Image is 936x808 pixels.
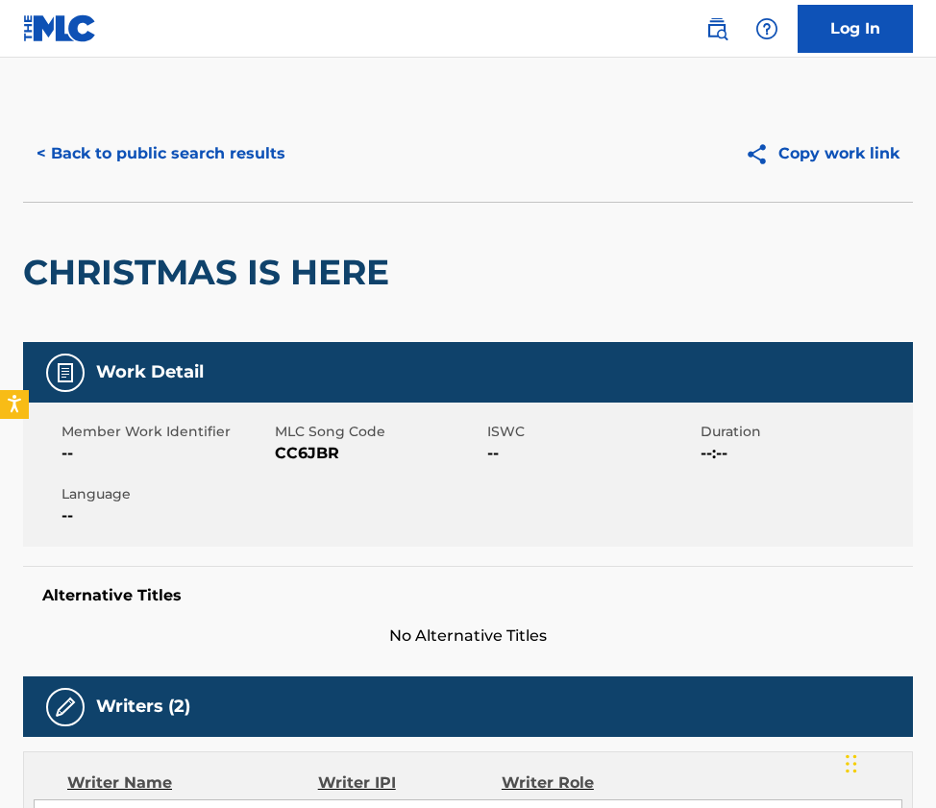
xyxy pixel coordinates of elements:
[96,696,190,718] h5: Writers (2)
[846,735,857,793] div: Drag
[745,142,778,166] img: Copy work link
[54,361,77,384] img: Work Detail
[23,130,299,178] button: < Back to public search results
[275,442,483,465] span: CC6JBR
[62,422,270,442] span: Member Work Identifier
[96,361,204,383] h5: Work Detail
[731,130,913,178] button: Copy work link
[23,251,399,294] h2: CHRISTMAS IS HERE
[275,422,483,442] span: MLC Song Code
[705,17,728,40] img: search
[487,442,696,465] span: --
[755,17,778,40] img: help
[502,771,669,795] div: Writer Role
[487,422,696,442] span: ISWC
[840,716,936,808] iframe: Chat Widget
[67,771,318,795] div: Writer Name
[62,442,270,465] span: --
[798,5,913,53] a: Log In
[748,10,786,48] div: Help
[318,771,502,795] div: Writer IPI
[62,484,270,504] span: Language
[23,14,97,42] img: MLC Logo
[54,696,77,719] img: Writers
[42,586,894,605] h5: Alternative Titles
[23,624,913,648] span: No Alternative Titles
[62,504,270,527] span: --
[701,422,909,442] span: Duration
[698,10,736,48] a: Public Search
[701,442,909,465] span: --:--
